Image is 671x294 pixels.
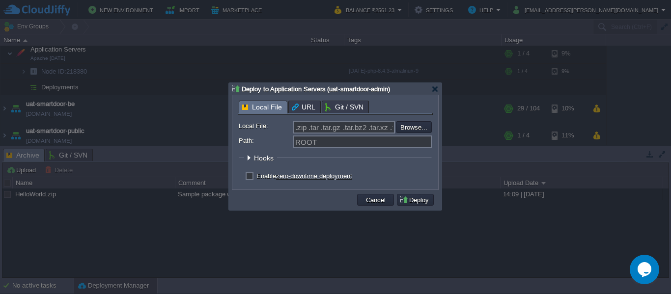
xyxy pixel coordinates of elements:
[630,255,661,284] iframe: chat widget
[325,101,363,113] span: Git / SVN
[399,195,432,204] button: Deploy
[242,101,282,113] span: Local File
[276,172,352,180] a: zero-downtime deployment
[254,154,276,162] span: Hooks
[239,121,292,131] label: Local File:
[292,101,315,113] span: URL
[239,135,292,146] label: Path:
[242,85,390,93] span: Deploy to Application Servers (uat-smartdoor-admin)
[363,195,389,204] button: Cancel
[256,172,352,180] label: Enable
